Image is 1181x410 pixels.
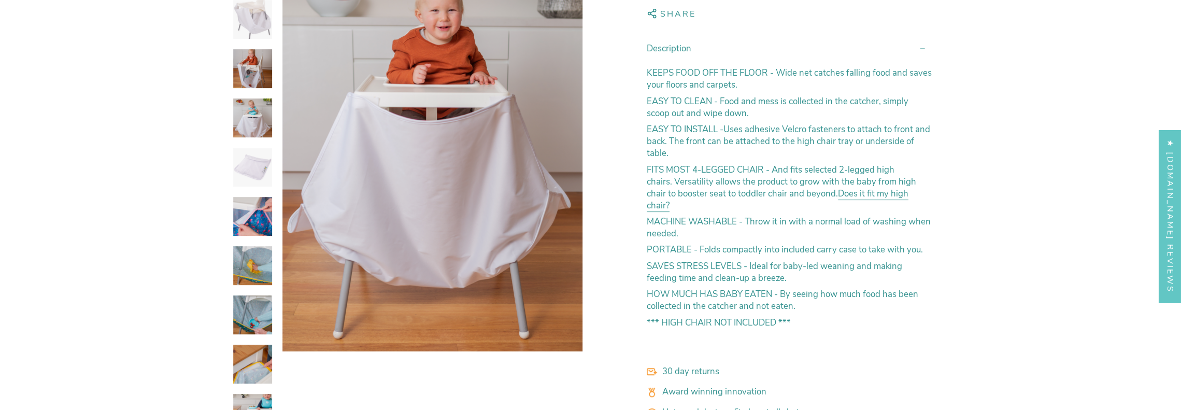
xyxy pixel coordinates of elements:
[662,365,932,377] p: 30 day returns
[647,95,932,119] p: Food and mess is collected in the catcher, simply scoop out and wipe down.
[647,34,932,63] summary: Description
[647,123,932,159] p: -
[647,95,720,107] strong: EASY TO CLEAN -
[647,260,744,272] strong: SAVES STRESS LEVELS
[647,216,739,228] strong: MACHINE WASHABLE
[647,67,770,79] strong: KEEPS FOOD OFF THE FLOOR
[647,244,932,256] p: Folds compactly into included carry case to take with you.
[647,123,930,159] span: Uses adhesive Velcro fasteners to attach to front and back. The front can be attached to the high...
[647,288,780,300] strong: HOW MUCH HAS BABY EATEN -
[647,216,932,239] p: - Throw it in with a normal load of washing when needed.
[647,244,700,256] strong: PORTABLE -
[647,67,932,91] p: - Wide net catches falling food and saves your floors and carpets.
[647,164,932,211] p: - And fits selected 2-legged high chairs. Versatility allows the product to grow with the baby fr...
[1159,130,1181,302] div: Click to open Judge.me floating reviews tab
[647,123,718,135] strong: EASY TO INSTALL
[647,3,696,25] button: Share
[647,317,791,329] strong: *** HIGH CHAIR NOT INCLUDED ***
[647,260,932,284] p: - Ideal for baby-led weaning and making feeding time and clean-up a breeze.
[647,188,908,214] a: Does it fit my high chair?
[662,386,932,398] p: Award winning innovation
[647,288,932,312] p: By seeing how much food has been collected in the catcher and not eaten.
[660,8,696,22] span: Share
[647,164,766,176] strong: FITS MOST 4-LEGGED CHAIR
